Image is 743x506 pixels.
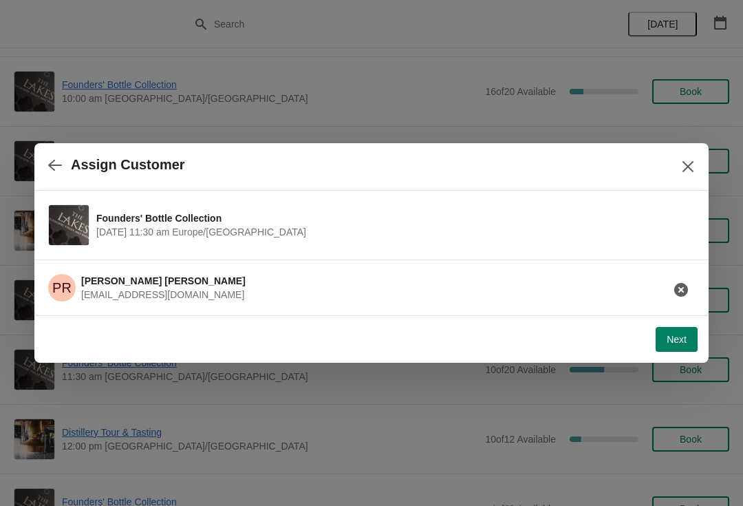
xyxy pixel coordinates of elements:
button: Close [676,154,700,179]
span: [DATE] 11:30 am Europe/[GEOGRAPHIC_DATA] [96,225,688,239]
button: Next [656,327,698,352]
img: Founders' Bottle Collection | | October 26 | 11:30 am Europe/London [49,205,89,245]
h2: Assign Customer [71,157,185,173]
span: [PERSON_NAME] [PERSON_NAME] [81,275,246,286]
span: [EMAIL_ADDRESS][DOMAIN_NAME] [81,289,244,300]
span: Founders' Bottle Collection [96,211,688,225]
span: Peter [48,274,76,302]
span: Next [667,334,687,345]
text: PR [52,280,72,295]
